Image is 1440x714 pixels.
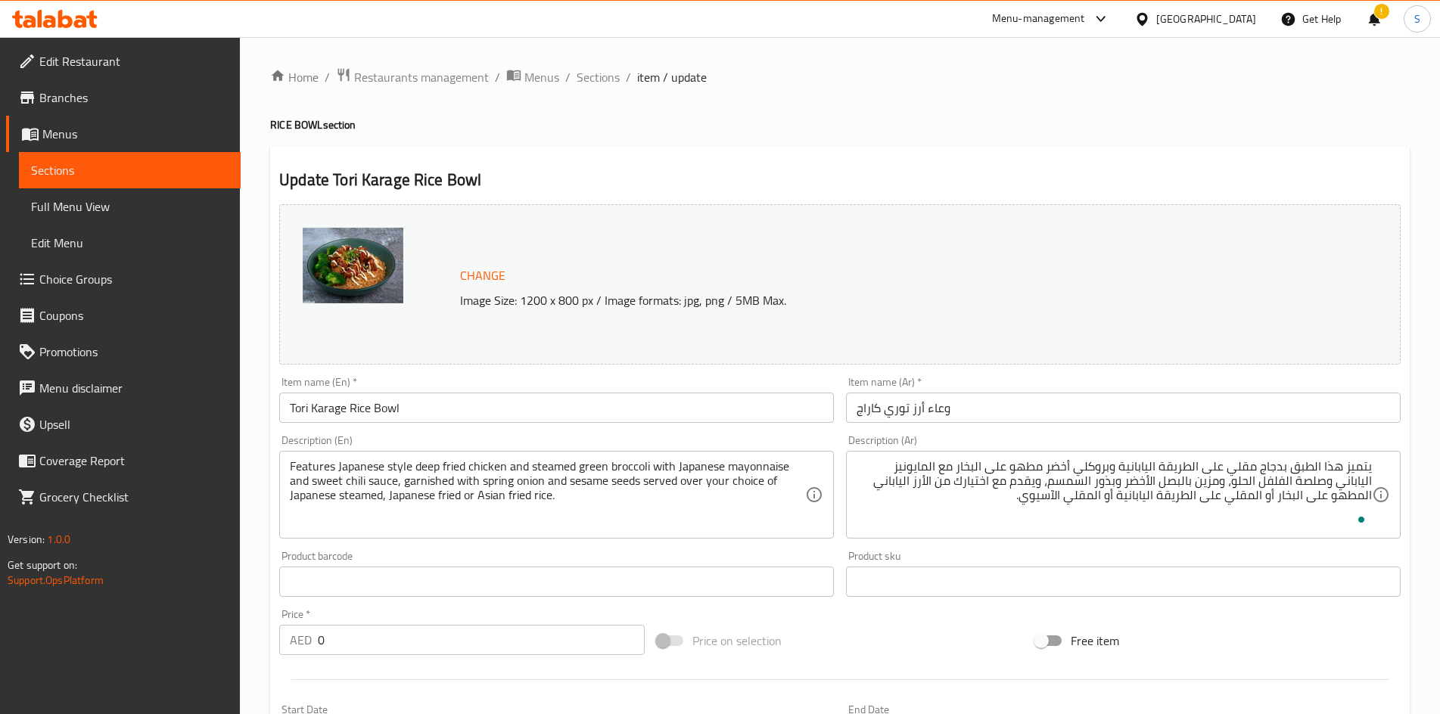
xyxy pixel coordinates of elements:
[39,270,229,288] span: Choice Groups
[303,228,403,303] img: mmw_638927668925716554
[454,291,1260,309] p: Image Size: 1200 x 800 px / Image formats: jpg, png / 5MB Max.
[19,225,241,261] a: Edit Menu
[31,161,229,179] span: Sections
[1156,11,1256,27] div: [GEOGRAPHIC_DATA]
[354,68,489,86] span: Restaurants management
[846,393,1401,423] input: Enter name Ar
[6,261,241,297] a: Choice Groups
[524,68,559,86] span: Menus
[6,297,241,334] a: Coupons
[270,67,1410,87] nav: breadcrumb
[8,555,77,575] span: Get support on:
[692,632,782,650] span: Price on selection
[39,488,229,506] span: Grocery Checklist
[39,306,229,324] span: Coupons
[270,117,1410,132] h4: RICE BOWL section
[31,234,229,252] span: Edit Menu
[846,567,1401,597] input: Please enter product sku
[565,68,571,86] li: /
[6,370,241,406] a: Menu disclaimer
[1071,632,1119,650] span: Free item
[336,67,489,87] a: Restaurants management
[6,479,241,515] a: Grocery Checklist
[6,442,241,479] a: Coverage Report
[6,406,241,442] a: Upsell
[290,631,312,649] p: AED
[857,459,1372,531] textarea: To enrich screen reader interactions, please activate Accessibility in Grammarly extension settings
[279,393,834,423] input: Enter name En
[47,529,70,549] span: 1.0.0
[39,343,229,361] span: Promotions
[19,188,241,225] a: Full Menu View
[19,152,241,188] a: Sections
[992,10,1085,28] div: Menu-management
[39,452,229,470] span: Coverage Report
[39,415,229,433] span: Upsell
[290,459,805,531] textarea: Features Japanese style deep fried chicken and steamed green broccoli with Japanese mayonnaise an...
[1414,11,1420,27] span: S
[6,43,241,79] a: Edit Restaurant
[577,68,620,86] a: Sections
[454,260,512,291] button: Change
[39,88,229,107] span: Branches
[8,529,45,549] span: Version:
[506,67,559,87] a: Menus
[626,68,631,86] li: /
[8,570,104,590] a: Support.OpsPlatform
[270,68,319,86] a: Home
[279,169,1401,191] h2: Update Tori Karage Rice Bowl
[495,68,500,86] li: /
[325,68,330,86] li: /
[39,379,229,397] span: Menu disclaimer
[31,197,229,216] span: Full Menu View
[279,567,834,597] input: Please enter product barcode
[637,68,707,86] span: item / update
[318,625,645,655] input: Please enter price
[460,265,505,287] span: Change
[39,52,229,70] span: Edit Restaurant
[6,116,241,152] a: Menus
[6,79,241,116] a: Branches
[42,125,229,143] span: Menus
[6,334,241,370] a: Promotions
